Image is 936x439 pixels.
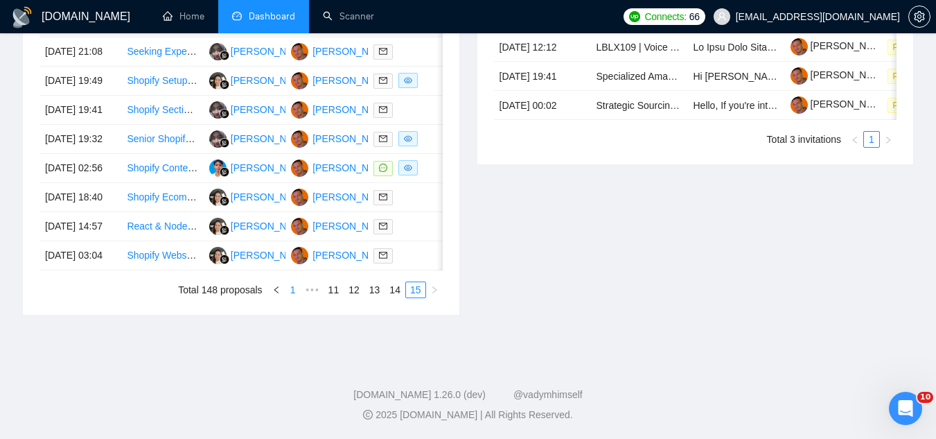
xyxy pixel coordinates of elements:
a: NF[PERSON_NAME] Ayra [209,103,333,114]
td: LBLX109 | Voice Actor for AI Training (in studio) [591,33,688,62]
td: Shopify Setup Expert Needed for Quick Project [121,67,203,96]
a: Shopify Section Customization Specialist [127,104,303,115]
span: Connects: [644,9,686,24]
img: JP [291,218,308,235]
a: LA[PERSON_NAME] [209,249,310,260]
td: [DATE] 18:40 [39,183,121,212]
div: [PERSON_NAME] [PERSON_NAME] [312,102,475,117]
img: gigradar-bm.png [220,51,229,60]
span: Pending [888,69,929,84]
a: 1 [864,132,879,147]
a: LA[PERSON_NAME] [209,191,310,202]
span: mail [379,251,387,259]
a: JP[PERSON_NAME] [PERSON_NAME] [291,220,475,231]
a: NF[PERSON_NAME] Ayra [209,132,333,144]
div: [PERSON_NAME] [231,248,310,263]
img: LA [209,247,227,264]
div: 2025 [DOMAIN_NAME] | All Rights Reserved. [11,408,925,422]
a: 13 [365,282,385,298]
img: gigradar-bm.png [220,138,229,148]
button: right [426,282,443,298]
img: upwork-logo.png [629,11,640,22]
img: JP [291,160,308,177]
td: [DATE] 21:08 [39,37,121,67]
a: React & Node Developer Needed for Mural Builder Finalization [127,221,396,232]
a: Shopify Setup Expert Needed for Quick Project [127,75,329,86]
span: eye [404,135,412,143]
div: [PERSON_NAME] [PERSON_NAME] [312,189,475,205]
a: LBLX109 | Voice Actor for AI Training (in studio) [597,42,801,53]
a: Pending [888,70,935,81]
li: Total 3 invitations [767,131,841,148]
span: copyright [363,410,373,420]
a: Strategic Sourcing Partner for E-Commerce Brand Distribution [597,100,864,111]
img: LA [209,218,227,235]
img: JP [291,247,308,264]
img: A [209,160,227,177]
span: right [884,136,892,144]
img: JP [291,101,308,119]
a: Pending [888,41,935,52]
td: Shopify Website Creation, Optimization, and Configuration [121,241,203,270]
img: LA [209,189,227,206]
a: 14 [385,282,405,298]
div: [PERSON_NAME] [PERSON_NAME] [312,248,475,263]
td: [DATE] 19:32 [39,125,121,154]
a: JP[PERSON_NAME] [PERSON_NAME] [291,45,475,56]
div: [PERSON_NAME] [PERSON_NAME] [312,44,475,59]
a: Pending [888,99,935,110]
td: Seeking Experienced Shopify Developer for Seamless WooCommerce to Shopify Store Migration [121,37,203,67]
a: NF[PERSON_NAME] Ayra [209,45,333,56]
li: Next Page [880,131,897,148]
li: Total 148 proposals [178,282,262,298]
div: [PERSON_NAME] [PERSON_NAME] [312,218,475,234]
span: mail [379,135,387,143]
span: Pending [888,98,929,113]
a: Shopify Content & UX Specialist for Sports Apparel Brand [127,162,374,173]
li: 13 [364,282,385,298]
li: Previous 5 Pages [301,282,324,298]
a: 12 [344,282,364,298]
td: Shopify Content & UX Specialist for Sports Apparel Brand [121,154,203,183]
iframe: Intercom live chat [889,392,922,425]
a: A[PERSON_NAME] [209,162,310,173]
span: mail [379,105,387,114]
li: Next Page [426,282,443,298]
td: React & Node Developer Needed for Mural Builder Finalization [121,212,203,241]
div: [PERSON_NAME] Ayra [231,44,333,59]
td: [DATE] 12:12 [494,33,591,62]
img: JP [291,72,308,89]
button: right [880,131,897,148]
span: eye [404,76,412,85]
span: dashboard [232,11,242,21]
span: 66 [689,9,700,24]
span: setting [909,11,930,22]
li: Previous Page [847,131,863,148]
a: Seeking Experienced Shopify Developer for Seamless WooCommerce to Shopify Store Migration [127,46,544,57]
a: homeHome [163,10,204,22]
li: Previous Page [268,282,285,298]
span: mail [379,193,387,201]
a: Shopify Ecomm Store Designer [127,191,262,203]
span: Pending [888,40,929,55]
a: 15 [406,282,425,298]
span: mail [379,222,387,230]
span: mail [379,76,387,85]
td: [DATE] 19:49 [39,67,121,96]
td: [DATE] 03:04 [39,241,121,270]
button: left [847,131,863,148]
img: gigradar-bm.png [220,196,229,206]
img: gigradar-bm.png [220,109,229,119]
img: JP [291,189,308,206]
div: [PERSON_NAME] [PERSON_NAME] [312,131,475,146]
span: message [379,164,387,172]
img: JP [291,130,308,148]
a: JP[PERSON_NAME] [PERSON_NAME] [291,162,475,173]
a: LA[PERSON_NAME] [209,220,310,231]
div: [PERSON_NAME] [231,218,310,234]
div: [PERSON_NAME] Ayra [231,131,333,146]
li: 14 [385,282,405,298]
img: gigradar-bm.png [220,167,229,177]
button: left [268,282,285,298]
td: Strategic Sourcing Partner for E-Commerce Brand Distribution [591,91,688,120]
